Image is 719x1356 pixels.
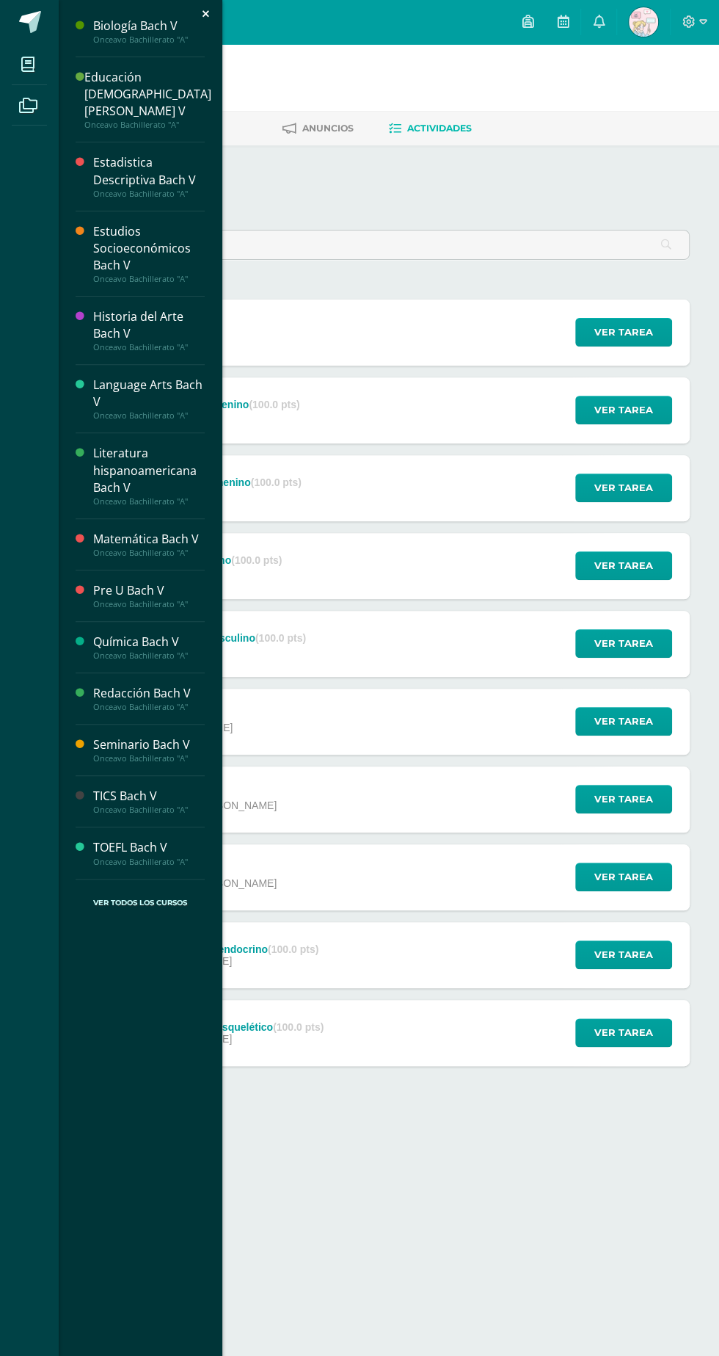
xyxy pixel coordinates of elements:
[93,35,205,45] div: Onceavo Bachillerato "A"
[76,880,205,927] a: Ver Todos los Cursos
[93,736,205,764] a: Seminario Bach VOnceavo Bachillerato "A"
[93,154,205,198] a: Estadistica Descriptiva Bach VOnceavo Bachillerato "A"
[93,308,205,352] a: Historia del Arte Bach VOnceavo Bachillerato "A"
[93,702,205,712] div: Onceavo Bachillerato "A"
[93,410,205,421] div: Onceavo Bachillerato "A"
[93,582,205,609] a: Pre U Bach VOnceavo Bachillerato "A"
[93,634,205,661] a: Química Bach VOnceavo Bachillerato "A"
[93,308,205,342] div: Historia del Arte Bach V
[93,531,205,558] a: Matemática Bach VOnceavo Bachillerato "A"
[93,445,205,496] div: Literatura hispanoamericana Bach V
[93,189,205,199] div: Onceavo Bachillerato "A"
[93,274,205,284] div: Onceavo Bachillerato "A"
[93,839,205,866] a: TOEFL Bach VOnceavo Bachillerato "A"
[93,377,205,421] a: Language Arts Bach VOnceavo Bachillerato "A"
[93,342,205,352] div: Onceavo Bachillerato "A"
[93,582,205,599] div: Pre U Bach V
[93,839,205,856] div: TOEFL Bach V
[84,120,211,130] div: Onceavo Bachillerato "A"
[93,531,205,548] div: Matemática Bach V
[93,377,205,410] div: Language Arts Bach V
[93,223,205,284] a: Estudios Socioeconómicos Bach VOnceavo Bachillerato "A"
[93,634,205,650] div: Química Bach V
[93,599,205,609] div: Onceavo Bachillerato "A"
[93,788,205,815] a: TICS Bach VOnceavo Bachillerato "A"
[93,685,205,702] div: Redacción Bach V
[93,548,205,558] div: Onceavo Bachillerato "A"
[93,788,205,805] div: TICS Bach V
[93,445,205,506] a: Literatura hispanoamericana Bach VOnceavo Bachillerato "A"
[93,685,205,712] a: Redacción Bach VOnceavo Bachillerato "A"
[93,857,205,867] div: Onceavo Bachillerato "A"
[93,753,205,764] div: Onceavo Bachillerato "A"
[93,650,205,661] div: Onceavo Bachillerato "A"
[93,18,205,35] div: Biología Bach V
[93,805,205,815] div: Onceavo Bachillerato "A"
[93,736,205,753] div: Seminario Bach V
[93,223,205,274] div: Estudios Socioeconómicos Bach V
[93,18,205,45] a: Biología Bach VOnceavo Bachillerato "A"
[84,69,211,120] div: Educación [DEMOGRAPHIC_DATA][PERSON_NAME] V
[84,69,211,130] a: Educación [DEMOGRAPHIC_DATA][PERSON_NAME] VOnceavo Bachillerato "A"
[93,496,205,507] div: Onceavo Bachillerato "A"
[93,154,205,188] div: Estadistica Descriptiva Bach V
